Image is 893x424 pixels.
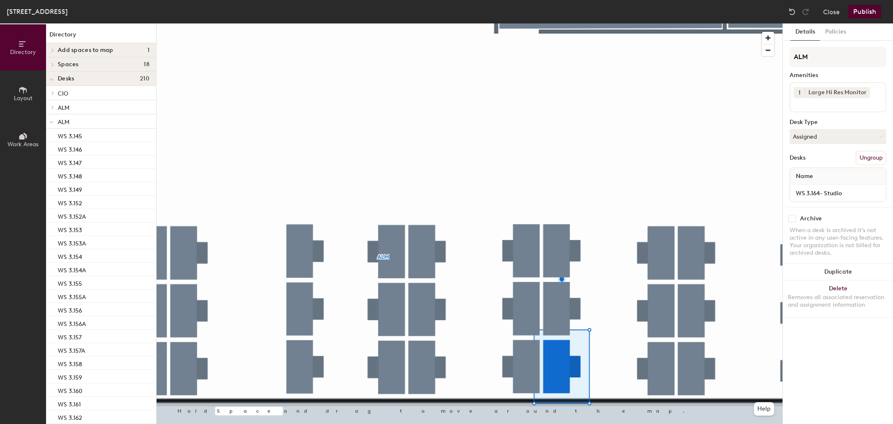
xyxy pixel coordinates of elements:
[800,215,822,222] div: Archive
[58,398,81,408] p: WS 3.161
[58,171,82,180] p: WS 3.148
[147,47,149,54] span: 1
[790,23,820,41] button: Details
[58,211,86,220] p: WS 3.152A
[144,61,149,68] span: 18
[58,358,82,368] p: WS 3.158
[58,291,86,301] p: WS 3.155A
[58,251,82,261] p: WS 3.154
[58,119,69,126] span: ALM
[58,224,82,234] p: WS 3.153
[58,184,82,194] p: WS 3.149
[58,278,82,287] p: WS 3.155
[58,157,82,167] p: WS 3.147
[58,385,82,395] p: WS 3.160
[823,5,840,18] button: Close
[58,75,74,82] span: Desks
[46,30,156,43] h1: Directory
[790,119,886,126] div: Desk Type
[140,75,149,82] span: 210
[792,169,817,184] span: Name
[58,130,82,140] p: WS 3.145
[783,280,893,317] button: DeleteRemoves all associated reservation and assignment information
[788,8,796,16] img: Undo
[7,6,68,17] div: [STREET_ADDRESS]
[58,238,86,247] p: WS 3.153A
[58,372,82,381] p: WS 3.159
[58,47,113,54] span: Add spaces to map
[58,264,86,274] p: WS 3.154A
[790,227,886,257] div: When a desk is archived it's not active in any user-facing features. Your organization is not bil...
[58,331,82,341] p: WS 3.157
[58,61,79,68] span: Spaces
[58,345,85,354] p: WS 3.157A
[794,87,805,98] button: 1
[58,197,82,207] p: WS 3.152
[58,318,86,328] p: WS 3.156A
[783,264,893,280] button: Duplicate
[805,87,870,98] div: Large Hi Res Monitor
[10,49,36,56] span: Directory
[58,305,82,314] p: WS 3.156
[801,8,810,16] img: Redo
[856,151,886,165] button: Ungroup
[14,95,33,102] span: Layout
[8,141,39,148] span: Work Areas
[790,72,886,79] div: Amenities
[58,104,69,111] span: ALM
[58,90,68,97] span: CIO
[820,23,851,41] button: Policies
[788,294,888,309] div: Removes all associated reservation and assignment information
[848,5,881,18] button: Publish
[792,187,884,199] input: Unnamed desk
[798,88,800,97] span: 1
[790,129,886,144] button: Assigned
[58,144,82,153] p: WS 3.146
[58,412,82,421] p: WS 3.162
[790,155,806,161] div: Desks
[754,402,774,416] button: Help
